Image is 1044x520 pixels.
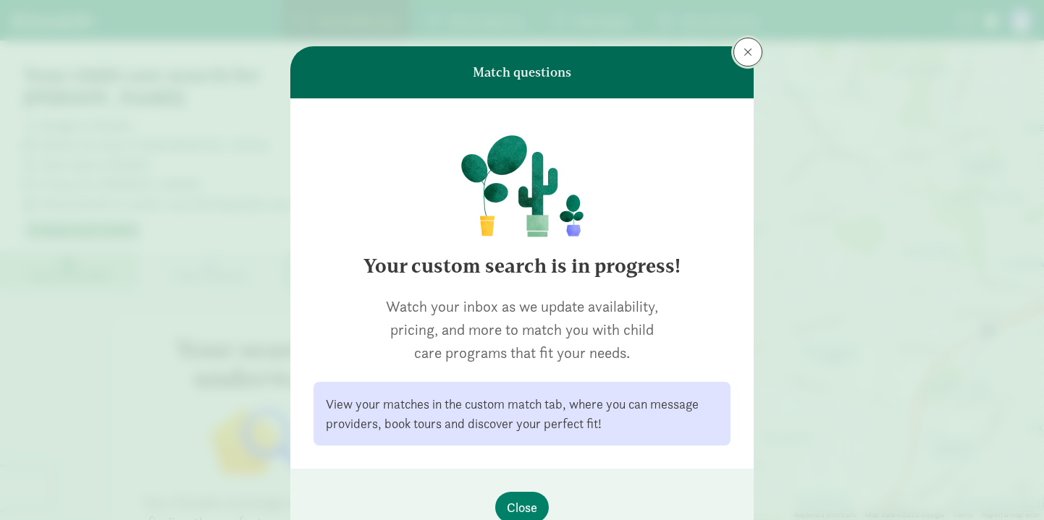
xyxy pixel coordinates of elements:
div: View your matches in the custom match tab, where you can message providers, book tours and discov... [326,394,718,433]
h6: Match questions [473,65,571,80]
span: Close [507,498,537,517]
p: Watch your inbox as we update availability, pricing, and more to match you with child care progra... [376,295,668,365]
h4: Your custom search is in progress! [313,255,731,278]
